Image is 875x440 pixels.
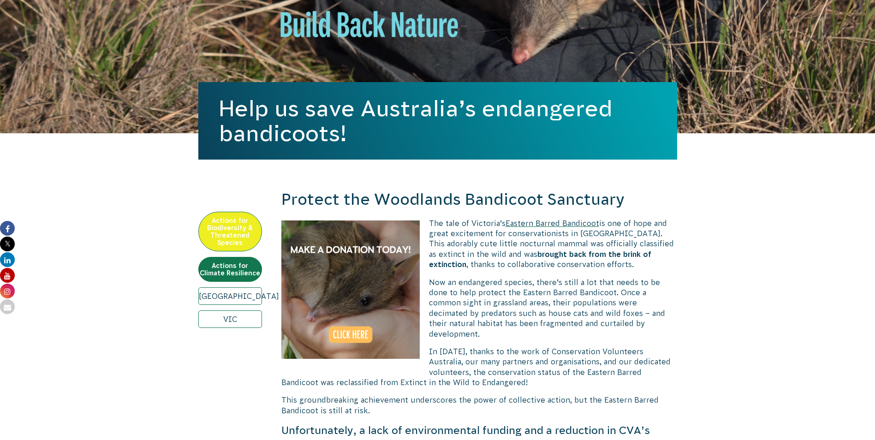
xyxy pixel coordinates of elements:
[198,287,262,305] a: [GEOGRAPHIC_DATA]
[466,260,634,268] span: , thanks to collaborative conservation efforts.
[219,96,657,146] h1: Help us save Australia’s endangered bandicoots!
[429,219,506,227] span: The tale of Victoria’s
[429,250,651,268] span: brought back from the brink of extinction
[429,219,674,258] span: is one of hope and great excitement for conservationists in [GEOGRAPHIC_DATA]. This adorably cute...
[281,189,677,211] h2: Protect the Woodlands Bandicoot Sanctuary
[506,219,599,227] a: Eastern Barred Bandicoot
[198,310,262,328] a: VIC
[198,212,262,251] a: Actions for Biodiversity & Threatened Species
[198,257,262,282] a: Actions for Climate Resilience
[429,278,665,338] span: Now an endangered species, there’s still a lot that needs to be done to help protect the Eastern ...
[281,396,659,414] span: This groundbreaking achievement underscores the power of collective action, but the Eastern Barre...
[281,347,671,386] span: In [DATE], thanks to the work of Conservation Volunteers Australia, our many partners and organis...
